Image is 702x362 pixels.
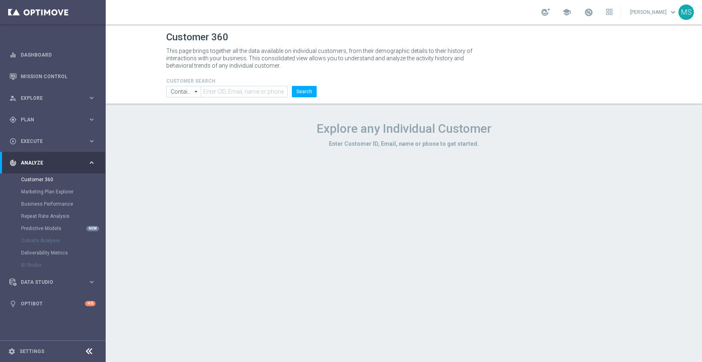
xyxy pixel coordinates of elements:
div: NEW [86,226,99,231]
div: Explore [9,94,88,102]
i: gps_fixed [9,116,17,123]
button: Mission Control [9,73,96,80]
div: Execute [9,138,88,145]
div: +10 [85,301,96,306]
div: Dashboard [9,44,96,66]
button: track_changes Analyze keyboard_arrow_right [9,160,96,166]
span: school [562,8,571,17]
i: keyboard_arrow_right [88,116,96,123]
i: keyboard_arrow_right [88,159,96,167]
a: Repeat Rate Analysis [21,213,85,219]
div: Repeat Rate Analysis [21,210,105,222]
div: Data Studio [9,279,88,286]
div: Cohorts Analysis [21,235,105,247]
h1: Customer 360 [166,31,642,43]
i: track_changes [9,159,17,167]
span: Explore [21,96,88,101]
a: Customer 360 [21,176,85,183]
span: Execute [21,139,88,144]
i: arrow_drop_down [192,86,200,97]
a: Mission Control [21,66,96,87]
div: Deliverability Metrics [21,247,105,259]
input: Enter CID, Email, name or phone [201,86,287,97]
span: Analyze [21,160,88,165]
div: Predictive Models [21,222,105,235]
a: Marketing Plan Explorer [21,189,85,195]
i: keyboard_arrow_right [88,137,96,145]
span: Plan [21,117,88,122]
a: [PERSON_NAME]keyboard_arrow_down [629,6,678,18]
div: Analyze [9,159,88,167]
i: keyboard_arrow_right [88,278,96,286]
i: play_circle_outline [9,138,17,145]
a: Business Performance [21,201,85,207]
div: Customer 360 [21,173,105,186]
h3: Enter Customer ID, Email, name or phone to get started. [166,140,642,147]
button: gps_fixed Plan keyboard_arrow_right [9,116,96,123]
input: Contains [166,86,201,97]
button: Data Studio keyboard_arrow_right [9,279,96,285]
a: Settings [20,349,44,354]
i: keyboard_arrow_right [88,94,96,102]
p: This page brings together all the data available on individual customers, from their demographic ... [166,47,479,69]
i: equalizer [9,51,17,59]
div: Mission Control [9,66,96,87]
span: Data Studio [21,280,88,285]
div: BI Studio [21,259,105,271]
h1: Explore any Individual Customer [166,121,642,136]
div: Optibot [9,293,96,314]
span: keyboard_arrow_down [669,8,678,17]
a: Dashboard [21,44,96,66]
button: lightbulb Optibot +10 [9,301,96,307]
a: Predictive Models [21,225,85,232]
button: equalizer Dashboard [9,52,96,58]
a: Deliverability Metrics [21,250,85,256]
div: MS [678,4,694,20]
div: Marketing Plan Explorer [21,186,105,198]
a: Optibot [21,293,85,314]
i: settings [8,348,15,355]
button: Search [292,86,317,97]
button: play_circle_outline Execute keyboard_arrow_right [9,138,96,145]
button: person_search Explore keyboard_arrow_right [9,95,96,101]
div: Plan [9,116,88,123]
div: Business Performance [21,198,105,210]
i: lightbulb [9,300,17,307]
i: person_search [9,94,17,102]
h4: CUSTOMER SEARCH [166,78,317,84]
